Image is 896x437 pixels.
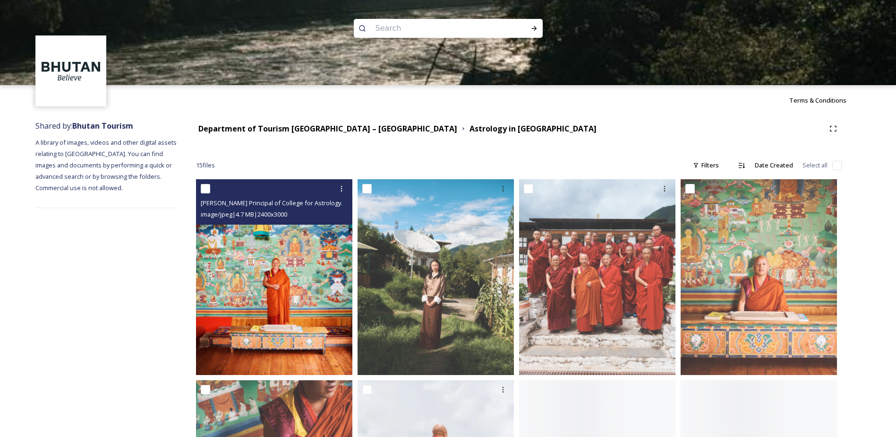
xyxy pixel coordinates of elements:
[688,156,724,175] div: Filters
[196,179,352,375] img: Lopen Sonam Rinchen_Vice Principal of College for Astrology.jpg
[358,179,514,375] img: _SCH6653.jpg
[201,198,351,207] span: [PERSON_NAME] Principal of College for Astrology.jpg
[371,18,500,39] input: Search
[37,37,105,105] img: BT_Logo_BB_Lockup_CMYK_High%2520Res.jpg
[681,179,837,375] img: _SCH1550.jpg
[201,210,287,218] span: image/jpeg | 4.7 MB | 2400 x 3000
[519,179,675,375] img: _SCH1635.jpg
[750,156,798,175] div: Date Created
